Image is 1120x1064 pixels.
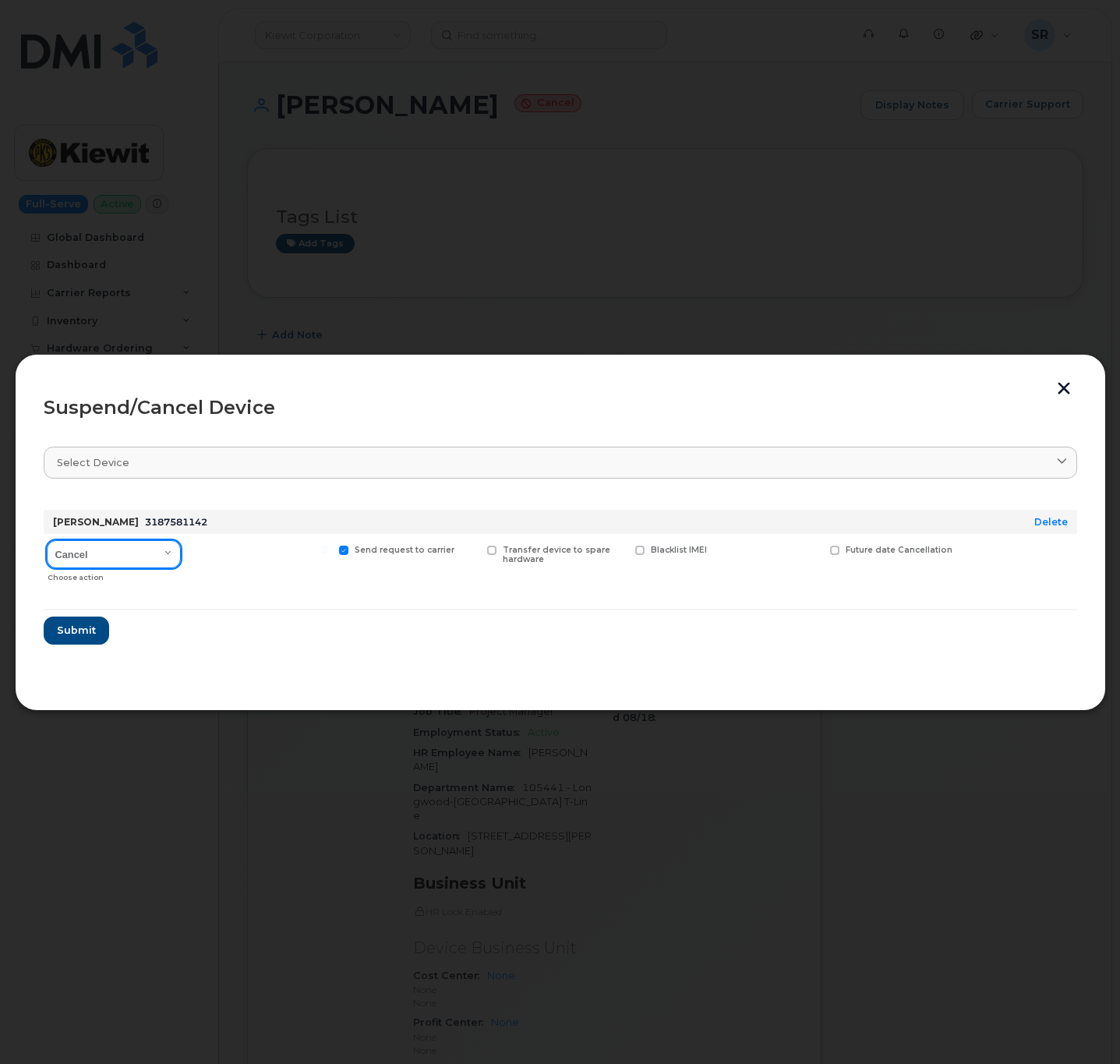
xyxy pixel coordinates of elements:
span: Transfer device to spare hardware [503,545,610,565]
a: Delete [1034,516,1068,528]
input: Future date Cancellation [811,546,819,553]
span: Send request to carrier [355,545,454,555]
input: Transfer device to spare hardware [468,546,476,553]
span: Future date Cancellation [846,545,952,555]
input: Send request to carrier [320,546,328,553]
div: Suspend/Cancel Device [44,398,1077,417]
input: Blacklist IMEI [617,546,624,553]
span: Blacklist IMEI [651,545,707,555]
iframe: Messenger Launcher [1052,996,1108,1052]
